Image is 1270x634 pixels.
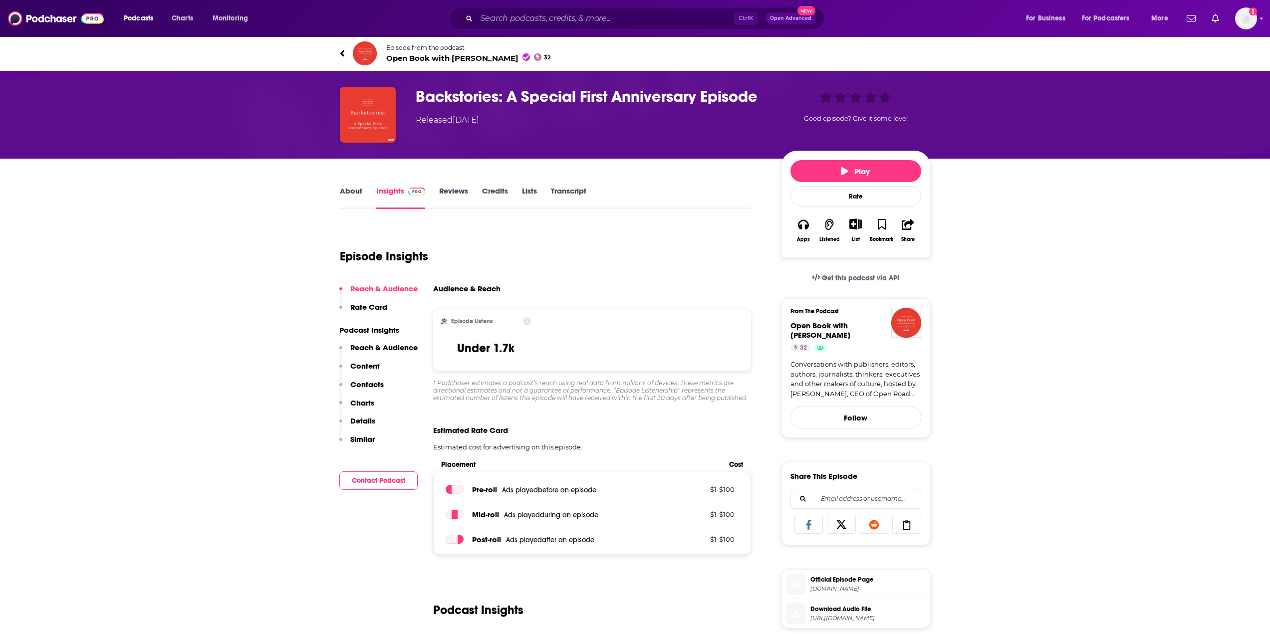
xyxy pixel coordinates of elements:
[544,55,551,60] span: 32
[1235,7,1257,29] button: Show profile menu
[819,236,840,242] div: Listened
[386,44,551,51] span: Episode from the podcast
[350,380,384,389] p: Contacts
[502,486,598,494] span: Ads played before an episode .
[1208,10,1223,27] a: Show notifications dropdown
[350,398,374,408] p: Charts
[822,274,899,282] span: Get this podcast via API
[790,344,811,352] a: 32
[8,9,104,28] img: Podchaser - Follow, Share and Rate Podcasts
[1075,10,1144,26] button: open menu
[482,186,508,209] a: Credits
[1235,7,1257,29] span: Logged in as MackenzieCollier
[810,615,926,622] span: https://episodes.captivate.fm/episode/1c606659-9ba9-47ed-9710-420351da7d58.mp3
[477,10,734,26] input: Search podcasts, credits, & more...
[350,434,375,444] p: Similar
[340,186,362,209] a: About
[350,284,418,293] p: Reach & Audience
[901,236,915,242] div: Share
[504,511,600,519] span: Ads played during an episode .
[891,308,921,338] img: Open Book with David Steinberger
[472,535,501,544] span: Post -roll
[1235,7,1257,29] img: User Profile
[353,41,377,65] img: Open Book with David Steinberger
[794,515,823,534] a: Share on Facebook
[350,361,380,371] p: Content
[451,318,493,325] h2: Episode Listens
[472,485,497,494] span: Pre -roll
[770,16,811,21] span: Open Advanced
[376,186,426,209] a: InsightsPodchaser Pro
[339,380,384,398] button: Contacts
[799,489,913,508] input: Email address or username...
[408,188,426,196] img: Podchaser Pro
[827,515,856,534] a: Share on X/Twitter
[350,416,375,425] p: Details
[459,7,834,30] div: Search podcasts, credits, & more...
[892,515,921,534] a: Copy Link
[790,308,913,315] h3: From The Podcast
[340,87,396,143] img: Backstories: A Special First Anniversary Episode
[790,160,921,182] button: Play
[852,236,860,242] div: List
[124,11,153,25] span: Podcasts
[841,167,870,176] span: Play
[790,212,816,248] button: Apps
[1183,10,1200,27] a: Show notifications dropdown
[340,41,931,65] a: Open Book with David SteinbergerEpisode from the podcastOpen Book with [PERSON_NAME]32
[790,489,921,509] div: Search followers
[860,515,889,534] a: Share on Reddit
[386,53,551,63] span: Open Book with [PERSON_NAME]
[797,6,815,15] span: New
[790,186,921,207] div: Rate
[433,284,501,293] h3: Audience & Reach
[869,212,895,248] button: Bookmark
[729,460,743,469] span: Cost
[895,212,921,248] button: Share
[339,416,375,434] button: Details
[810,605,926,614] span: Download Audio File
[670,485,735,493] p: $ 1 - $ 100
[339,343,418,361] button: Reach & Audience
[670,535,735,543] p: $ 1 - $ 100
[1144,10,1181,26] button: open menu
[816,212,842,248] button: Listened
[804,266,908,290] a: Get this podcast via API
[1151,11,1168,25] span: More
[790,471,857,481] h3: Share This Episode
[433,603,523,618] h2: Podcast Insights
[506,536,596,544] span: Ads played after an episode .
[842,212,868,248] div: Show More ButtonList
[1026,11,1065,25] span: For Business
[765,12,816,24] button: Open AdvancedNew
[340,249,428,264] h1: Episode Insights
[670,510,735,518] p: $ 1 - $ 100
[1082,11,1130,25] span: For Podcasters
[785,574,926,595] a: Official Episode Page[DOMAIN_NAME]
[117,10,166,26] button: open menu
[551,186,586,209] a: Transcript
[870,236,893,242] div: Bookmark
[165,10,199,26] a: Charts
[433,379,752,402] div: * Podchaser estimates a podcast’s reach using real data from millions of devices. These metrics a...
[339,361,380,380] button: Content
[416,87,765,106] h3: Backstories: A Special First Anniversary Episode
[522,186,537,209] a: Lists
[339,471,418,490] button: Contact Podcast
[339,302,387,321] button: Rate Card
[800,343,807,353] span: 32
[213,11,248,25] span: Monitoring
[439,186,468,209] a: Reviews
[785,603,926,624] a: Download Audio File[URL][DOMAIN_NAME]
[810,575,926,584] span: Official Episode Page
[804,115,908,122] span: Good episode? Give it some love!
[1019,10,1078,26] button: open menu
[845,218,866,229] button: Show More Button
[797,236,810,242] div: Apps
[416,114,479,126] div: Released [DATE]
[339,325,418,335] p: Podcast Insights
[810,585,926,593] span: openroadintegratedmedia.com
